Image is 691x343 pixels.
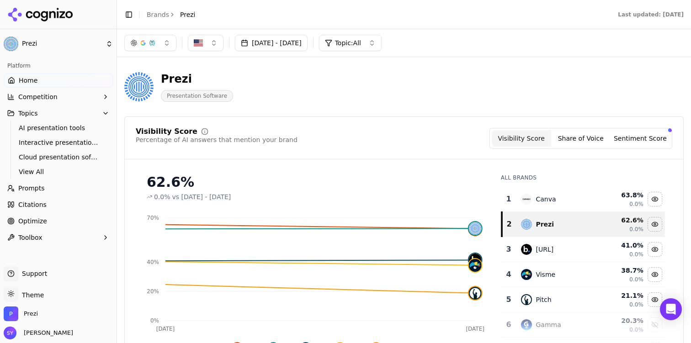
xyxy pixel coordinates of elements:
button: Open user button [4,327,73,339]
span: View All [19,167,98,176]
span: Topics [18,109,38,118]
button: Sentiment Score [611,130,670,147]
div: 63.8 % [602,190,643,200]
tspan: 40% [147,259,159,265]
span: Cloud presentation software [19,153,98,162]
span: Home [19,76,37,85]
span: Presentation Software [161,90,233,102]
button: Share of Voice [551,130,611,147]
tr: 1canvaCanva63.8%0.0%Hide canva data [502,187,665,212]
span: 0.0% [629,276,643,283]
img: gamma [521,319,532,330]
button: [DATE] - [DATE] [235,35,308,51]
button: Hide pitch data [648,292,662,307]
span: Citations [18,200,47,209]
div: 4 [505,269,512,280]
div: Open Intercom Messenger [660,298,682,320]
img: pitch [521,294,532,305]
button: Hide prezi data [648,217,662,232]
tr: 2preziPrezi62.6%0.0%Hide prezi data [502,212,665,237]
tspan: 20% [147,288,159,295]
a: Brands [147,11,169,18]
tr: 6gammaGamma20.3%0.0%Show gamma data [502,312,665,338]
div: 62.6 % [602,216,643,225]
div: Canva [536,195,556,204]
div: 41.0 % [602,241,643,250]
span: AI presentation tools [19,123,98,132]
span: 0.0% [629,251,643,258]
nav: breadcrumb [147,10,196,19]
div: Visibility Score [136,128,197,135]
span: 0.0% [629,201,643,208]
span: Topic: All [335,38,361,47]
span: [PERSON_NAME] [20,329,73,337]
div: 5 [505,294,512,305]
img: visme [521,269,532,280]
tr: 4vismeVisme38.7%0.0%Hide visme data [502,262,665,287]
button: Hide canva data [648,192,662,206]
tspan: 0% [150,317,159,324]
img: visme [469,259,482,272]
a: View All [15,165,102,178]
button: Hide beautiful.ai data [648,242,662,257]
img: canva [521,194,532,205]
img: pitch [469,287,482,300]
button: Show gamma data [648,317,662,332]
span: 0.0% [629,326,643,333]
tr: 5pitchPitch21.1%0.0%Hide pitch data [502,287,665,312]
div: Prezi [161,72,233,86]
span: 0.0% [629,301,643,308]
div: 20.3 % [602,316,643,325]
img: US [194,38,203,47]
span: Optimize [18,216,47,226]
div: Platform [4,58,113,73]
tspan: 70% [147,215,159,221]
span: Interactive presentations [19,138,98,147]
a: Interactive presentations [15,136,102,149]
span: Toolbox [18,233,43,242]
div: 62.6% [147,174,483,190]
img: beautiful.ai [521,244,532,255]
tspan: [DATE] [156,326,175,332]
span: Prezi [180,10,196,19]
div: 6 [505,319,512,330]
div: Gamma [536,320,561,329]
div: Percentage of AI answers that mention your brand [136,135,298,144]
img: prezi [521,219,532,230]
tspan: [DATE] [466,326,484,332]
tr: 3beautiful.ai[URL]41.0%0.0%Hide beautiful.ai data [502,237,665,262]
span: 0.0% [154,192,170,201]
a: Citations [4,197,113,212]
img: Stephanie Yu [4,327,16,339]
img: beautiful.ai [469,253,482,266]
div: Prezi [536,220,554,229]
span: vs [DATE] - [DATE] [172,192,231,201]
span: Theme [18,291,44,299]
span: Competition [18,92,58,101]
img: Prezi [4,306,18,321]
span: Prompts [18,184,45,193]
div: 1 [505,194,512,205]
div: Pitch [536,295,551,304]
a: Cloud presentation software [15,151,102,164]
div: Visme [536,270,555,279]
div: 21.1 % [602,291,643,300]
img: prezi [469,222,482,235]
a: AI presentation tools [15,121,102,134]
a: Prompts [4,181,113,195]
span: Prezi [22,40,102,48]
button: Competition [4,90,113,104]
div: 2 [506,219,512,230]
a: Optimize [4,214,113,228]
span: Support [18,269,47,278]
div: All Brands [501,174,665,181]
div: 3 [505,244,512,255]
button: Toolbox [4,230,113,245]
span: 0.0% [629,226,643,233]
button: Hide visme data [648,267,662,282]
div: [URL] [536,245,553,254]
img: Prezi [124,72,154,101]
div: Last updated: [DATE] [618,11,684,18]
button: Visibility Score [492,130,551,147]
a: Home [4,73,113,88]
